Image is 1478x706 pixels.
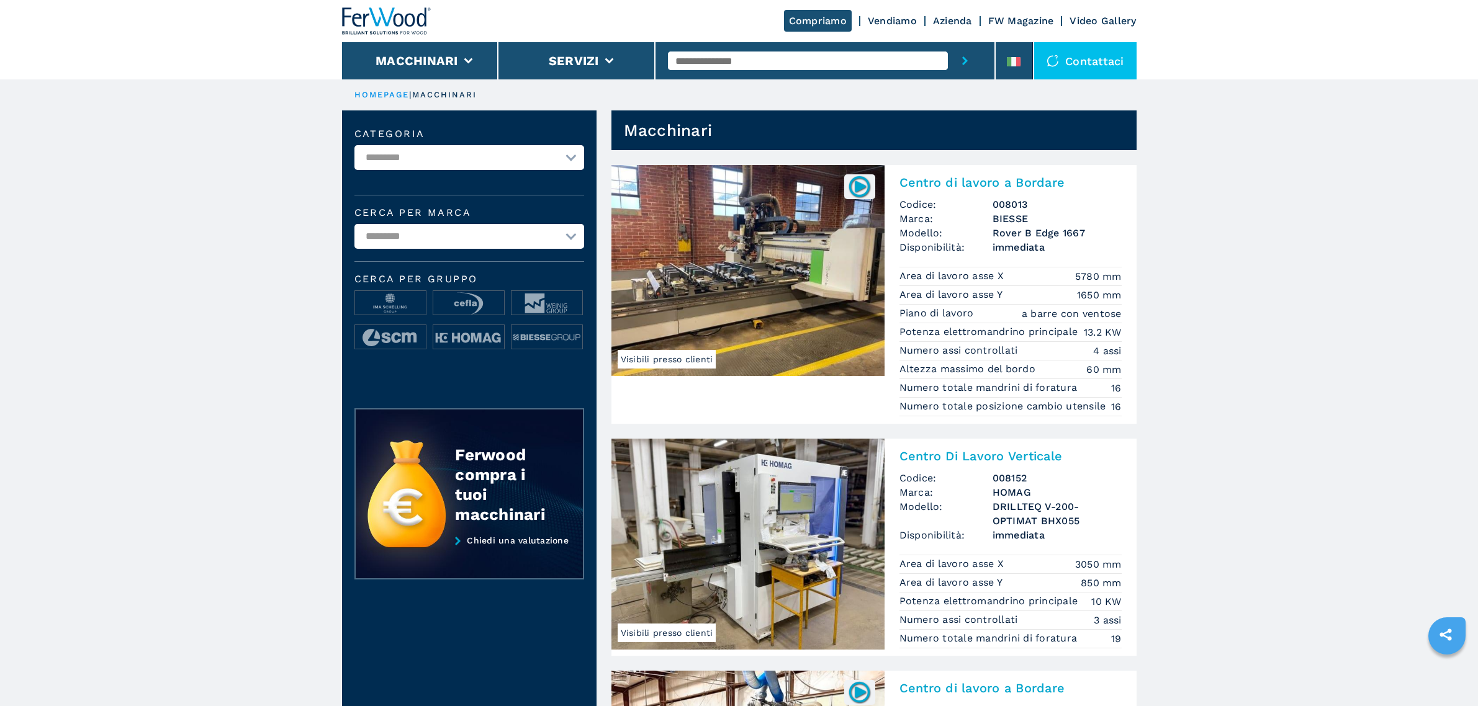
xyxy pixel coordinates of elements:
[899,557,1007,571] p: Area di lavoro asse X
[899,362,1039,376] p: Altezza massimo del bordo
[1430,619,1461,650] a: sharethis
[618,350,716,369] span: Visibili presso clienti
[1081,576,1122,590] em: 850 mm
[433,325,504,350] img: image
[899,485,993,499] span: Marca:
[1093,344,1122,358] em: 4 assi
[847,680,872,704] img: 008134
[611,165,1137,424] a: Centro di lavoro a Bordare BIESSE Rover B Edge 1667Visibili presso clienti008013Centro di lavoro ...
[409,90,412,99] span: |
[376,53,458,68] button: Macchinari
[354,129,584,139] label: Categoria
[354,535,584,580] a: Chiedi una valutazione
[899,400,1109,413] p: Numero totale posizione cambio utensile
[899,175,1122,190] h2: Centro di lavoro a Bordare
[1425,650,1469,697] iframe: Chat
[899,449,1122,463] h2: Centro Di Lavoro Verticale
[1086,362,1121,377] em: 60 mm
[1084,325,1122,339] em: 13.2 KW
[899,594,1081,608] p: Potenza elettromandrino principale
[868,15,917,27] a: Vendiamo
[899,381,1081,395] p: Numero totale mandrini di foratura
[354,90,410,99] a: HOMEPAGE
[1075,269,1122,284] em: 5780 mm
[899,528,993,542] span: Disponibilità:
[847,174,872,199] img: 008013
[455,445,558,524] div: Ferwood compra i tuoi macchinari
[624,120,713,140] h1: Macchinari
[412,89,477,101] p: macchinari
[993,240,1122,254] span: immediata
[511,291,582,316] img: image
[993,197,1122,212] h3: 008013
[355,325,426,350] img: image
[993,499,1122,528] h3: DRILLTEQ V-200-OPTIMAT BHX055
[948,42,982,79] button: submit-button
[342,7,431,35] img: Ferwood
[355,291,426,316] img: image
[993,471,1122,485] h3: 008152
[899,576,1006,589] p: Area di lavoro asse Y
[1094,613,1122,627] em: 3 assi
[899,471,993,485] span: Codice:
[611,439,885,650] img: Centro Di Lavoro Verticale HOMAG DRILLTEQ V-200-OPTIMAT BHX055
[1077,288,1122,302] em: 1650 mm
[899,197,993,212] span: Codice:
[993,485,1122,499] h3: HOMAG
[354,208,584,218] label: Cerca per marca
[899,240,993,254] span: Disponibilità:
[899,269,1007,283] p: Area di lavoro asse X
[1070,15,1136,27] a: Video Gallery
[433,291,504,316] img: image
[1047,55,1059,67] img: Contattaci
[993,212,1122,226] h3: BIESSE
[611,165,885,376] img: Centro di lavoro a Bordare BIESSE Rover B Edge 1667
[899,288,1006,302] p: Area di lavoro asse Y
[899,226,993,240] span: Modello:
[354,274,584,284] span: Cerca per Gruppo
[899,499,993,528] span: Modello:
[1111,381,1122,395] em: 16
[899,632,1081,645] p: Numero totale mandrini di foratura
[899,681,1122,695] h2: Centro di lavoro a Bordare
[1111,400,1122,414] em: 16
[988,15,1054,27] a: FW Magazine
[899,344,1021,357] p: Numero assi controllati
[511,325,582,350] img: image
[899,325,1081,339] p: Potenza elettromandrino principale
[899,212,993,226] span: Marca:
[549,53,599,68] button: Servizi
[993,528,1122,542] span: immediata
[993,226,1122,240] h3: Rover B Edge 1667
[933,15,972,27] a: Azienda
[1034,42,1137,79] div: Contattaci
[618,623,716,642] span: Visibili presso clienti
[611,439,1137,656] a: Centro Di Lavoro Verticale HOMAG DRILLTEQ V-200-OPTIMAT BHX055Visibili presso clientiCentro Di La...
[1022,306,1122,321] em: a barre con ventose
[899,306,977,320] p: Piano di lavoro
[784,10,852,32] a: Compriamo
[1091,594,1121,609] em: 10 KW
[1075,557,1122,571] em: 3050 mm
[899,613,1021,627] p: Numero assi controllati
[1111,632,1122,646] em: 19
